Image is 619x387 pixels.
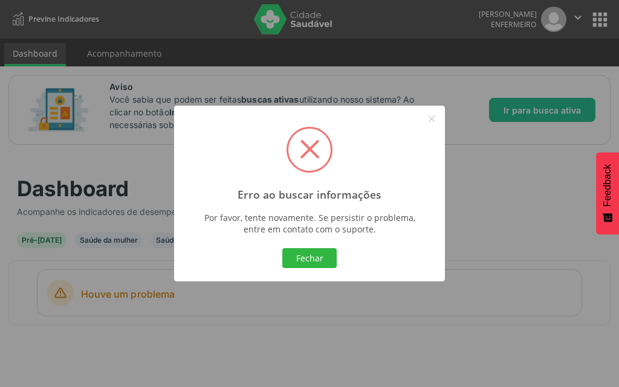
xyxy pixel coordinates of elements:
[238,188,381,201] h2: Erro ao buscar informações
[421,109,442,129] button: Close this dialog
[602,164,613,206] span: Feedback
[198,212,421,235] div: Por favor, tente novamente. Se persistir o problema, entre em contato com o suporte.
[596,152,619,234] button: Feedback - Mostrar pesquisa
[282,248,337,269] button: Fechar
